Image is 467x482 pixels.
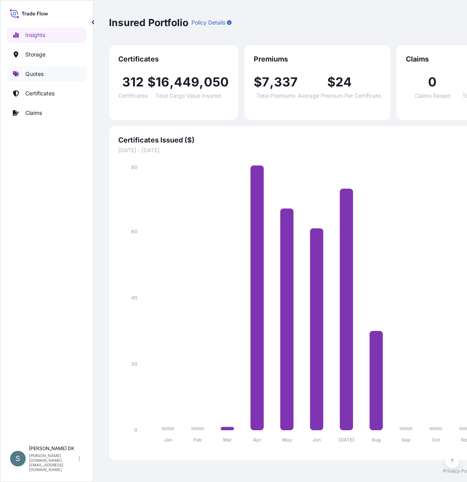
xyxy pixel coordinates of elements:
[193,437,202,443] tspan: Feb
[25,51,46,58] p: Storage
[327,76,335,88] span: $
[131,361,137,367] tspan: 20
[256,93,295,99] span: Total Premiums
[131,164,137,170] tspan: 80
[262,76,269,88] span: 7
[25,90,54,97] p: Certificates
[313,437,321,443] tspan: Jun
[223,437,232,443] tspan: Mar
[191,19,225,26] p: Policy Details
[7,47,87,62] a: Storage
[253,437,262,443] tspan: Apr
[274,76,298,88] span: 337
[254,76,262,88] span: $
[25,70,44,78] p: Quotes
[7,66,87,82] a: Quotes
[155,93,221,99] span: Total Cargo Value Insured
[29,445,77,452] p: [PERSON_NAME] DK
[164,437,172,443] tspan: Jan
[402,437,411,443] tspan: Sep
[270,76,274,88] span: ,
[204,76,229,88] span: 050
[109,16,188,29] p: Insured Portfolio
[372,437,381,443] tspan: Aug
[170,76,174,88] span: ,
[339,437,355,443] tspan: [DATE]
[282,437,292,443] tspan: May
[428,76,437,88] span: 0
[131,229,137,234] tspan: 60
[7,27,87,43] a: Insights
[29,453,77,472] p: [PERSON_NAME][DOMAIN_NAME][EMAIL_ADDRESS][DOMAIN_NAME]
[147,76,156,88] span: $
[432,437,440,443] tspan: Oct
[25,109,42,117] p: Claims
[254,55,381,64] span: Premiums
[199,76,204,88] span: ,
[16,455,20,463] span: S
[156,76,169,88] span: 16
[25,31,45,39] p: Insights
[118,93,147,99] span: Certificates
[134,427,137,433] tspan: 0
[118,55,229,64] span: Certificates
[335,76,352,88] span: 24
[7,105,87,121] a: Claims
[131,295,137,301] tspan: 40
[298,93,381,99] span: Average Premium Per Certificate
[415,93,450,99] span: Claims Raised
[7,86,87,101] a: Certificates
[122,76,144,88] span: 312
[174,76,200,88] span: 449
